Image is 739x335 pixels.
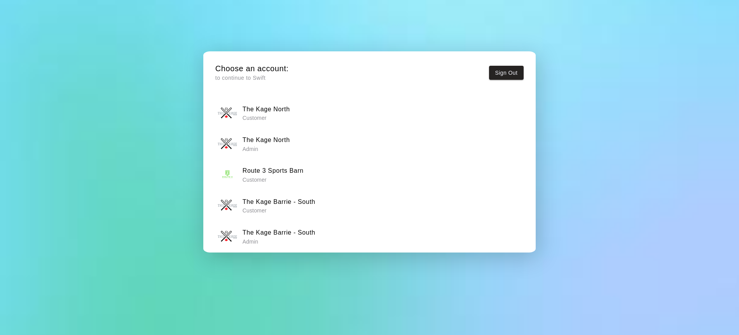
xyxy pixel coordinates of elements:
[243,166,304,176] h6: Route 3 Sports Barn
[218,165,237,184] img: Route 3 Sports Barn
[243,135,290,145] h6: The Kage North
[243,228,315,238] h6: The Kage Barrie - South
[489,66,524,80] button: Sign Out
[215,193,524,218] button: The Kage Barrie - SouthThe Kage Barrie - South Customer
[218,103,237,123] img: The Kage North
[243,176,304,184] p: Customer
[243,104,290,114] h6: The Kage North
[215,163,524,187] button: Route 3 Sports BarnRoute 3 Sports Barn Customer
[243,207,315,214] p: Customer
[218,227,237,246] img: The Kage Barrie - South
[215,101,524,125] button: The Kage NorthThe Kage North Customer
[218,196,237,215] img: The Kage Barrie - South
[218,134,237,154] img: The Kage North
[243,114,290,122] p: Customer
[215,132,524,156] button: The Kage NorthThe Kage North Admin
[215,74,289,82] p: to continue to Swift
[215,224,524,249] button: The Kage Barrie - SouthThe Kage Barrie - South Admin
[243,238,315,246] p: Admin
[243,145,290,153] p: Admin
[243,197,315,207] h6: The Kage Barrie - South
[215,63,289,74] h5: Choose an account:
